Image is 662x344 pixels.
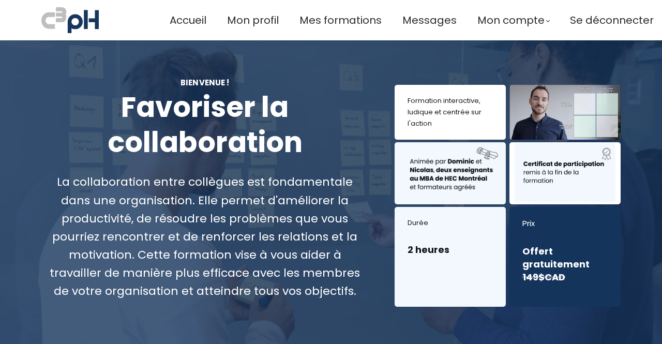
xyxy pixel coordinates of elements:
div: Formation interactive, ludique et centrée sur l'action [408,95,493,129]
h3: 2 heures [408,243,493,256]
div: La collaboration entre collègues est fondamentale dans une organisation. Elle permet d'améliorer ... [41,173,369,300]
a: Accueil [170,12,206,29]
s: 149$CAD [522,271,565,283]
img: a70bc7685e0efc0bd0b04b3506828469.jpeg [41,5,99,35]
h1: Favoriser la collaboration [41,90,369,160]
a: Messages [402,12,457,29]
div: Bienvenue ! [41,77,369,88]
span: Mon compte [477,12,545,29]
a: Mon profil [227,12,279,29]
div: Durée [408,217,493,229]
div: Prix [522,217,608,230]
a: Mes formations [299,12,382,29]
h3: Offert gratuitement [522,245,608,284]
a: Se déconnecter [570,12,654,29]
